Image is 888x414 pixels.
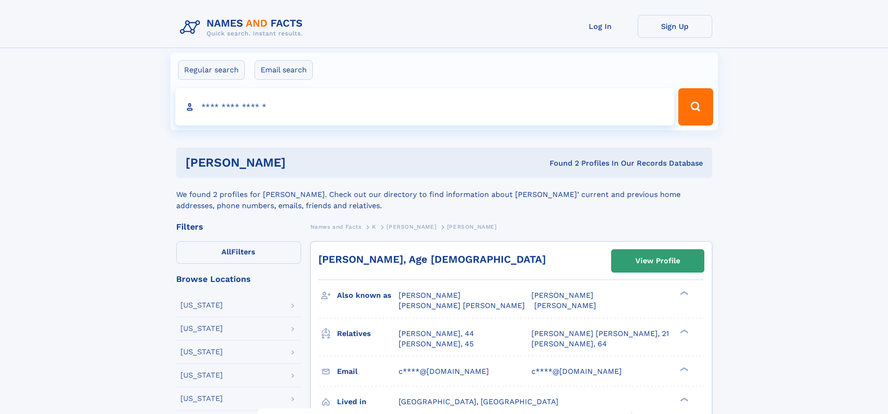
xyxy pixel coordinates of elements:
[176,178,712,211] div: We found 2 profiles for [PERSON_NAME]. Check out our directory to find information about [PERSON_...
[221,247,231,256] span: All
[318,253,546,265] a: [PERSON_NAME], Age [DEMOGRAPHIC_DATA]
[635,250,680,272] div: View Profile
[176,223,301,231] div: Filters
[337,288,399,303] h3: Also known as
[180,395,223,402] div: [US_STATE]
[678,328,689,334] div: ❯
[175,88,675,126] input: search input
[612,250,704,272] a: View Profile
[310,221,362,232] a: Names and Facts
[678,366,689,372] div: ❯
[531,291,593,300] span: [PERSON_NAME]
[563,15,638,38] a: Log In
[638,15,712,38] a: Sign Up
[678,290,689,296] div: ❯
[531,329,669,339] a: [PERSON_NAME] [PERSON_NAME], 21
[399,329,474,339] a: [PERSON_NAME], 44
[399,397,558,406] span: [GEOGRAPHIC_DATA], [GEOGRAPHIC_DATA]
[386,224,436,230] span: [PERSON_NAME]
[255,60,313,80] label: Email search
[180,302,223,309] div: [US_STATE]
[178,60,245,80] label: Regular search
[180,372,223,379] div: [US_STATE]
[399,291,461,300] span: [PERSON_NAME]
[337,394,399,410] h3: Lived in
[176,275,301,283] div: Browse Locations
[337,364,399,379] h3: Email
[372,224,376,230] span: K
[372,221,376,232] a: K
[399,301,525,310] span: [PERSON_NAME] [PERSON_NAME]
[186,157,418,168] h1: [PERSON_NAME]
[176,15,310,40] img: Logo Names and Facts
[678,88,713,126] button: Search Button
[534,301,596,310] span: [PERSON_NAME]
[386,221,436,232] a: [PERSON_NAME]
[447,224,497,230] span: [PERSON_NAME]
[180,325,223,332] div: [US_STATE]
[180,348,223,356] div: [US_STATE]
[337,326,399,342] h3: Relatives
[399,339,474,349] a: [PERSON_NAME], 45
[678,396,689,402] div: ❯
[176,241,301,264] label: Filters
[531,339,607,349] a: [PERSON_NAME], 64
[418,158,703,168] div: Found 2 Profiles In Our Records Database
